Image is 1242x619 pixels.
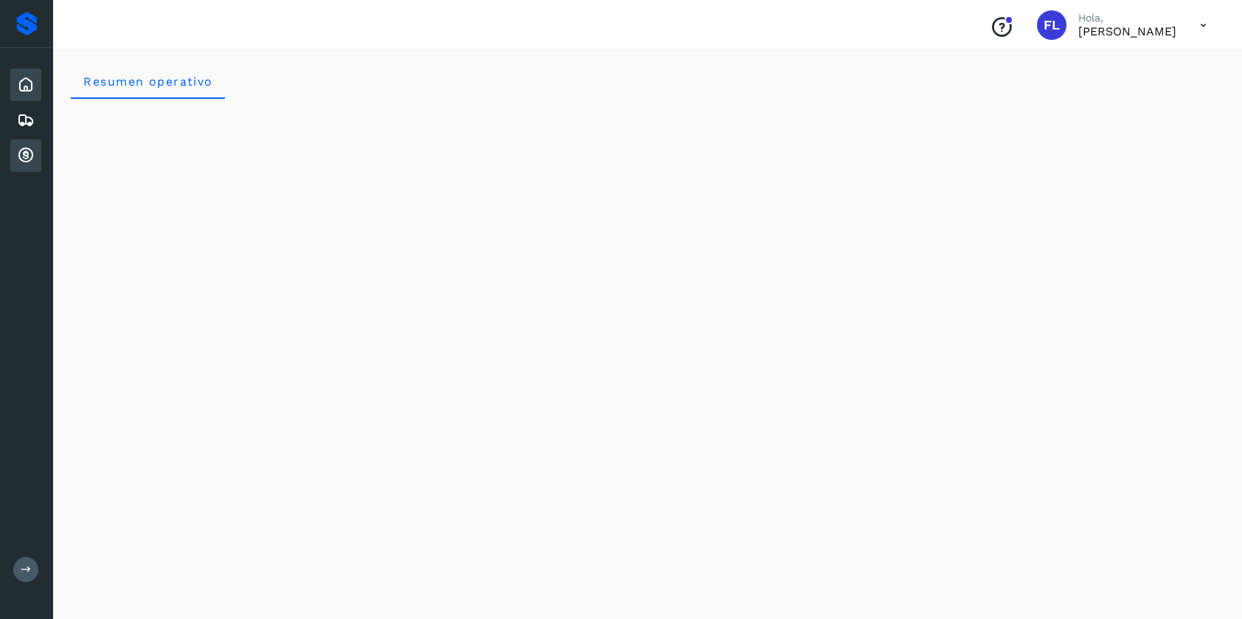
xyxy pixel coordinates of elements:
span: Resumen operativo [83,75,213,89]
div: Inicio [10,69,41,101]
div: Cuentas por cobrar [10,139,41,172]
p: Fabian Lopez Calva [1078,24,1176,38]
div: Embarques [10,104,41,136]
p: Hola, [1078,12,1176,24]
